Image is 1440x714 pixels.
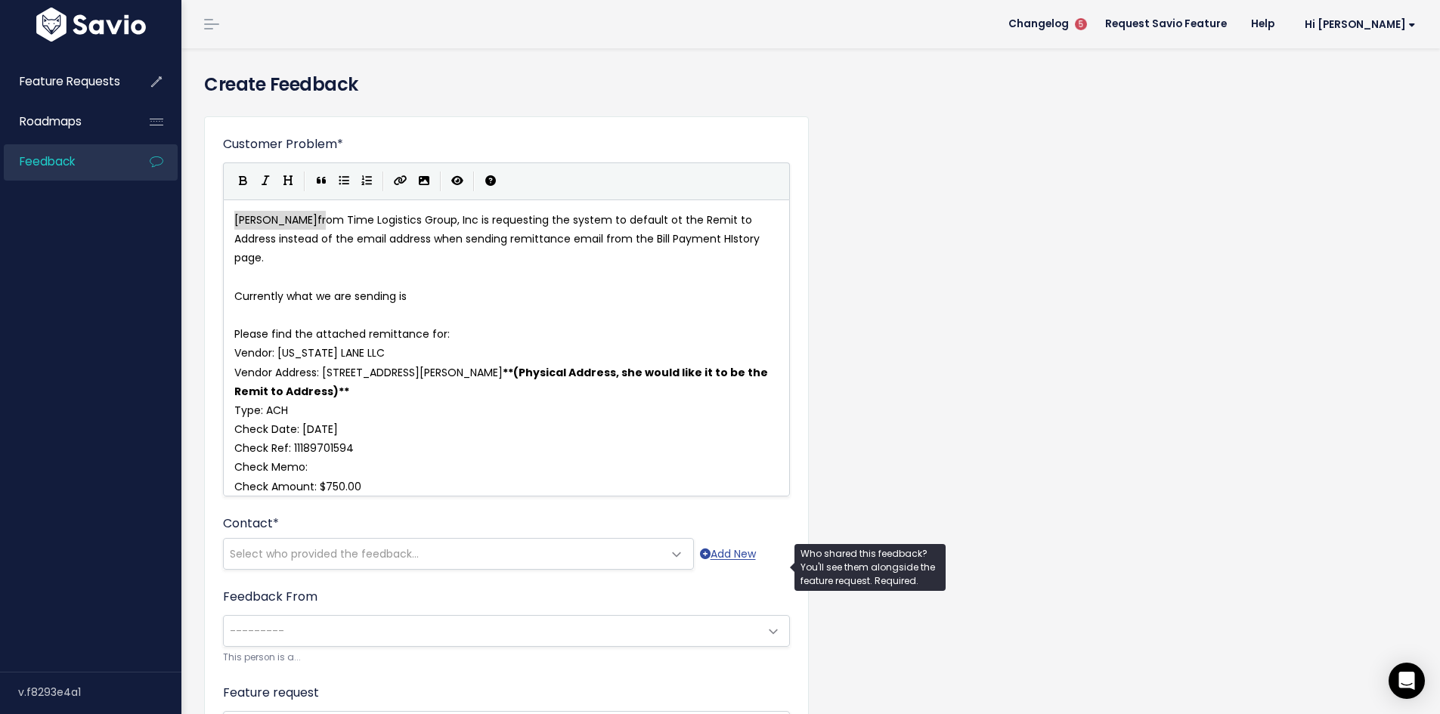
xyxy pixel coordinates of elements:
span: from Time Logistics Group, Inc is requesting the system to default ot the Remit to Address instea... [234,212,763,265]
span: Check Amount: $750.00 [234,479,361,494]
a: Feature Requests [4,64,125,99]
label: Feature request [223,684,319,702]
a: Roadmaps [4,104,125,139]
span: Roadmaps [20,113,82,129]
span: [PERSON_NAME] [234,212,317,227]
label: Customer Problem [223,135,343,153]
div: Who shared this feedback? You'll see them alongside the feature request. Required. [794,544,946,591]
button: Bold [231,170,254,193]
span: --------- [230,623,284,638]
a: Request Savio Feature [1093,13,1239,36]
span: Hi [PERSON_NAME] [1305,19,1416,30]
span: Check Date: [DATE] [234,422,338,437]
small: This person is a... [223,650,790,666]
button: Create Link [389,170,413,193]
label: Feedback From [223,588,317,606]
i: | [382,172,384,190]
img: logo-white.9d6f32f41409.svg [33,8,150,42]
button: Numbered List [355,170,378,193]
span: Check Ref: 11189701594 [234,440,354,456]
div: Open Intercom Messenger [1389,663,1425,699]
span: Vendor: [US_STATE] LANE LLC [234,345,385,360]
span: Changelog [1008,19,1069,29]
button: Import an image [413,170,435,193]
a: Add New [700,545,756,564]
span: Feature Requests [20,73,120,89]
span: Currently what we are sending is [234,289,407,304]
button: Generic List [333,170,355,193]
i: | [440,172,441,190]
span: (Physical Address, she would like it to be the Remit to Address) [234,365,770,399]
h4: Create Feedback [204,71,1417,98]
a: Help [1239,13,1287,36]
i: | [304,172,305,190]
a: Feedback [4,144,125,179]
span: Check Memo: [234,459,308,474]
span: Please find the attached remittance for: [234,326,450,342]
span: Vendor Address: [STREET_ADDRESS][PERSON_NAME] [234,365,770,399]
span: Feedback [20,153,75,169]
div: v.f8293e4a1 [18,672,181,712]
span: Select who provided the feedback... [230,546,419,561]
span: Type: ACH [234,403,288,418]
button: Markdown Guide [479,170,502,193]
a: Hi [PERSON_NAME] [1287,13,1428,36]
i: | [473,172,475,190]
label: Contact [223,515,279,533]
button: Quote [310,170,333,193]
button: Toggle Preview [446,170,469,193]
span: 5 [1075,18,1087,30]
button: Heading [277,170,299,193]
button: Italic [254,170,277,193]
